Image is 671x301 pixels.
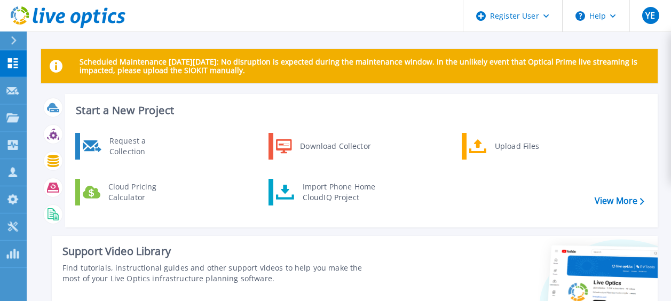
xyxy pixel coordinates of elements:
a: Download Collector [269,133,378,160]
div: Support Video Library [62,244,377,258]
div: Download Collector [295,136,375,157]
a: Request a Collection [75,133,185,160]
span: YE [645,11,655,20]
a: View More [595,196,644,206]
div: Cloud Pricing Calculator [103,181,182,203]
p: Scheduled Maintenance [DATE][DATE]: No disruption is expected during the maintenance window. In t... [80,58,649,75]
a: Upload Files [462,133,571,160]
div: Request a Collection [104,136,182,157]
div: Find tutorials, instructional guides and other support videos to help you make the most of your L... [62,263,377,284]
div: Upload Files [490,136,569,157]
h3: Start a New Project [76,105,644,116]
div: Import Phone Home CloudIQ Project [297,181,381,203]
a: Cloud Pricing Calculator [75,179,185,205]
